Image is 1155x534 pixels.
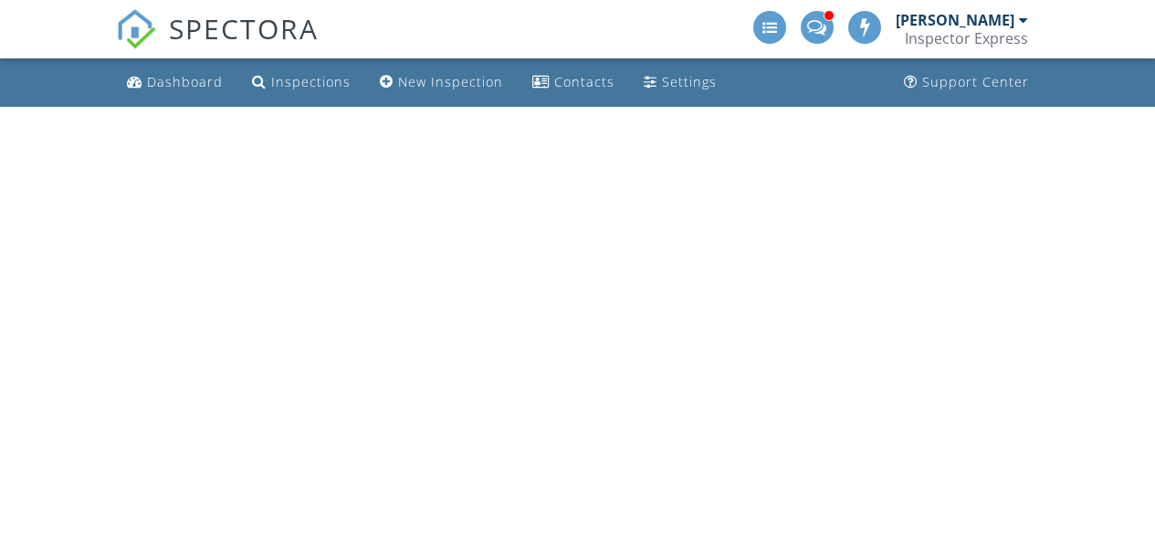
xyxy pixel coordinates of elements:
[554,73,614,90] div: Contacts
[398,73,503,90] div: New Inspection
[905,29,1028,47] div: Inspector Express
[120,66,230,99] a: Dashboard
[636,66,724,99] a: Settings
[896,11,1014,29] div: [PERSON_NAME]
[525,66,622,99] a: Contacts
[922,73,1029,90] div: Support Center
[662,73,717,90] div: Settings
[373,66,510,99] a: New Inspection
[116,9,156,49] img: The Best Home Inspection Software - Spectora
[245,66,358,99] a: Inspections
[897,66,1036,99] a: Support Center
[271,73,351,90] div: Inspections
[147,73,223,90] div: Dashboard
[169,9,319,47] span: SPECTORA
[116,25,319,63] a: SPECTORA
